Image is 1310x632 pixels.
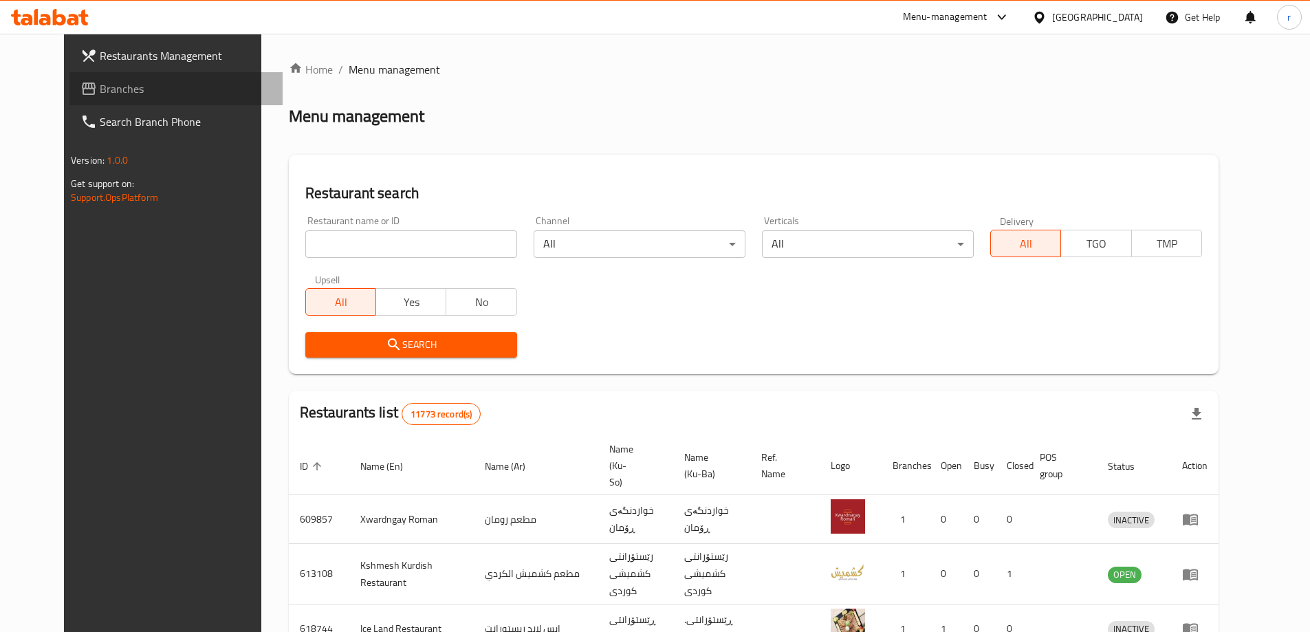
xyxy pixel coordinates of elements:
[1182,511,1208,527] div: Menu
[474,495,598,544] td: مطعم رومان
[446,288,516,316] button: No
[100,80,272,97] span: Branches
[289,544,349,604] td: 613108
[996,495,1029,544] td: 0
[69,105,283,138] a: Search Branch Phone
[402,403,481,425] div: Total records count
[534,230,745,258] div: All
[382,292,441,312] span: Yes
[963,544,996,604] td: 0
[1108,458,1153,475] span: Status
[452,292,511,312] span: No
[882,495,930,544] td: 1
[1108,567,1142,582] span: OPEN
[289,495,349,544] td: 609857
[820,437,882,495] th: Logo
[1137,234,1197,254] span: TMP
[349,544,474,604] td: Kshmesh Kurdish Restaurant
[305,332,517,358] button: Search
[315,274,340,284] label: Upsell
[71,175,134,193] span: Get support on:
[1287,10,1291,25] span: r
[930,437,963,495] th: Open
[100,47,272,64] span: Restaurants Management
[930,544,963,604] td: 0
[996,234,1056,254] span: All
[69,72,283,105] a: Branches
[100,113,272,130] span: Search Branch Phone
[831,554,865,589] img: Kshmesh Kurdish Restaurant
[963,437,996,495] th: Busy
[609,441,657,490] span: Name (Ku-So)
[289,61,333,78] a: Home
[107,151,128,169] span: 1.0.0
[673,544,750,604] td: رێستۆرانتی کشمیشى كوردى
[305,183,1202,204] h2: Restaurant search
[996,544,1029,604] td: 1
[598,544,673,604] td: رێستۆرانتی کشمیشى كوردى
[305,230,517,258] input: Search for restaurant name or ID..
[598,495,673,544] td: خواردنگەی ڕۆمان
[338,61,343,78] li: /
[673,495,750,544] td: خواردنگەی ڕۆمان
[963,495,996,544] td: 0
[312,292,371,312] span: All
[882,437,930,495] th: Branches
[1171,437,1219,495] th: Action
[684,449,734,482] span: Name (Ku-Ba)
[289,105,424,127] h2: Menu management
[316,336,506,353] span: Search
[882,544,930,604] td: 1
[761,449,803,482] span: Ref. Name
[1060,230,1131,257] button: TGO
[930,495,963,544] td: 0
[349,61,440,78] span: Menu management
[305,288,376,316] button: All
[1108,512,1155,528] span: INACTIVE
[71,151,105,169] span: Version:
[903,9,987,25] div: Menu-management
[474,544,598,604] td: مطعم كشميش الكردي
[289,61,1219,78] nav: breadcrumb
[990,230,1061,257] button: All
[1052,10,1143,25] div: [GEOGRAPHIC_DATA]
[1182,566,1208,582] div: Menu
[71,188,158,206] a: Support.OpsPlatform
[1180,397,1213,431] div: Export file
[349,495,474,544] td: Xwardngay Roman
[831,499,865,534] img: Xwardngay Roman
[375,288,446,316] button: Yes
[762,230,974,258] div: All
[360,458,421,475] span: Name (En)
[996,437,1029,495] th: Closed
[1108,567,1142,583] div: OPEN
[1000,216,1034,226] label: Delivery
[1131,230,1202,257] button: TMP
[300,458,326,475] span: ID
[485,458,543,475] span: Name (Ar)
[1040,449,1080,482] span: POS group
[69,39,283,72] a: Restaurants Management
[1067,234,1126,254] span: TGO
[300,402,481,425] h2: Restaurants list
[402,408,480,421] span: 11773 record(s)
